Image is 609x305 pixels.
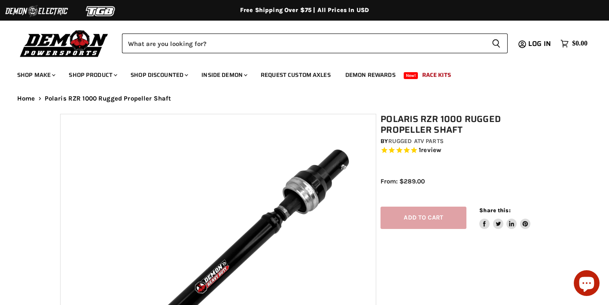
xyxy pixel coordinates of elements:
[62,66,122,84] a: Shop Product
[381,137,553,146] div: by
[388,137,444,145] a: Rugged ATV Parts
[485,34,508,53] button: Search
[419,146,441,154] span: 1 reviews
[381,114,553,135] h1: Polaris RZR 1000 Rugged Propeller Shaft
[381,177,425,185] span: From: $289.00
[195,66,253,84] a: Inside Demon
[11,63,585,84] ul: Main menu
[404,72,418,79] span: New!
[45,95,171,102] span: Polaris RZR 1000 Rugged Propeller Shaft
[339,66,402,84] a: Demon Rewards
[479,207,510,213] span: Share this:
[421,146,441,154] span: review
[556,37,592,50] a: $0.00
[571,270,602,298] inbox-online-store-chat: Shopify online store chat
[17,95,35,102] a: Home
[124,66,193,84] a: Shop Discounted
[524,40,556,48] a: Log in
[4,3,69,19] img: Demon Electric Logo 2
[381,146,553,155] span: Rated 5.0 out of 5 stars 1 reviews
[11,66,61,84] a: Shop Make
[122,34,485,53] input: Search
[416,66,457,84] a: Race Kits
[479,207,530,229] aside: Share this:
[528,38,551,49] span: Log in
[572,40,588,48] span: $0.00
[17,28,111,58] img: Demon Powersports
[69,3,133,19] img: TGB Logo 2
[122,34,508,53] form: Product
[254,66,337,84] a: Request Custom Axles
